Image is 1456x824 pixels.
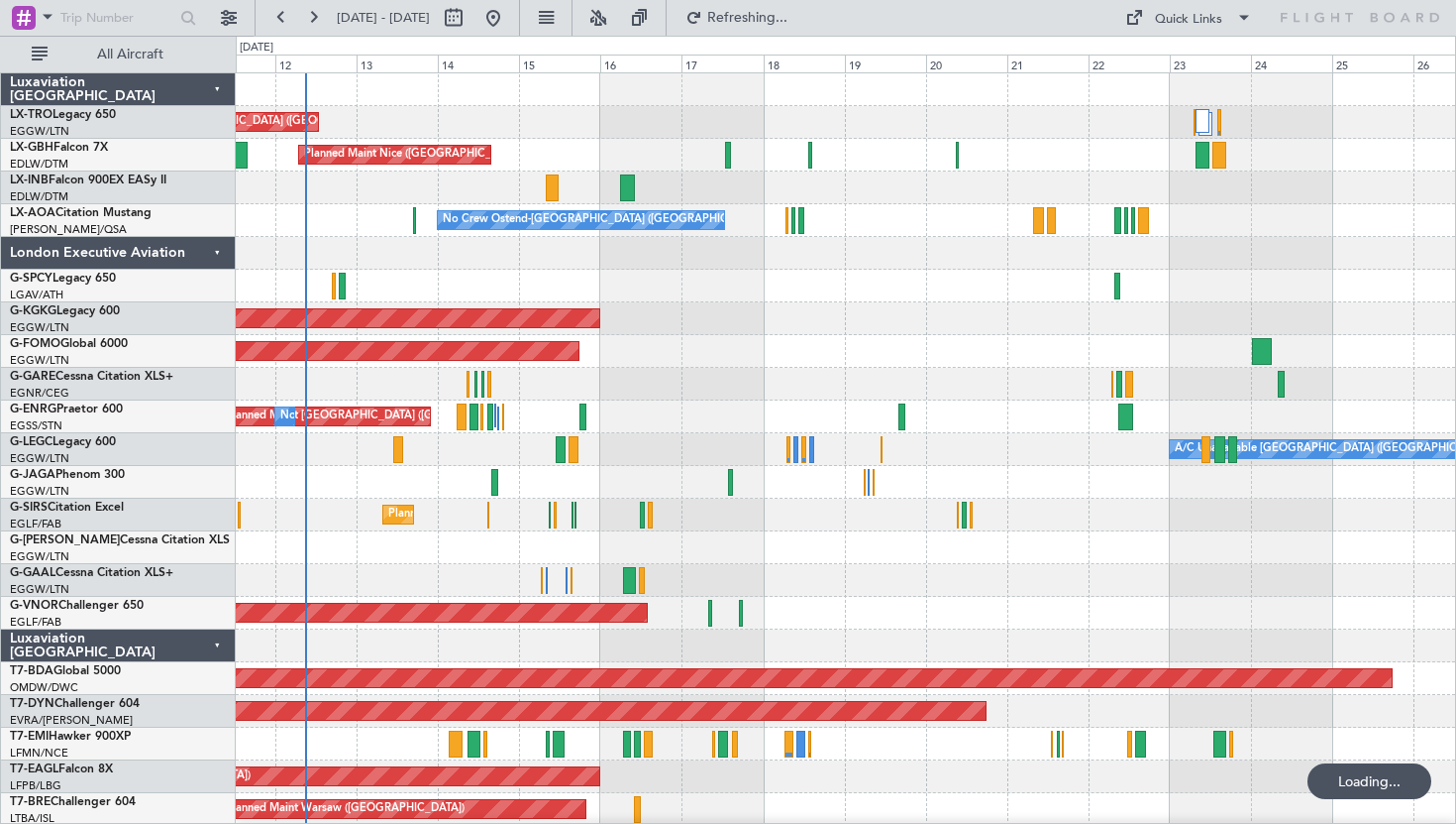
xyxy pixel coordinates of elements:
a: G-SPCYLegacy 650 [10,273,116,285]
button: All Aircraft [22,39,215,70]
div: Planned Maint [GEOGRAPHIC_DATA] ([GEOGRAPHIC_DATA]) [388,500,700,530]
div: 22 [1089,55,1170,72]
span: LX-GBH [10,142,53,154]
span: G-[PERSON_NAME] [10,534,120,546]
div: 20 [926,55,1007,72]
div: 13 [357,55,438,72]
a: EGNR/CEG [10,386,69,401]
a: G-[PERSON_NAME]Cessna Citation XLS [10,534,230,546]
a: EGLF/FAB [10,517,61,531]
button: Quick Links [1115,2,1262,34]
a: LX-INBFalcon 900EX EASy II [10,175,166,186]
a: [PERSON_NAME]/QSA [10,222,127,237]
div: 21 [1007,55,1089,72]
span: LX-AOA [10,207,55,219]
input: Trip Number [60,3,174,33]
span: LX-TRO [10,109,52,121]
a: EDLW/DTM [10,157,68,172]
a: G-ENRGPraetor 600 [10,404,123,415]
div: 14 [438,55,519,72]
span: G-GARE [10,371,55,383]
span: All Aircraft [52,48,209,61]
span: T7-EAGL [10,764,58,775]
a: LX-TROLegacy 650 [10,109,116,121]
a: LFPB/LBG [10,778,61,793]
a: T7-EAGLFalcon 8X [10,764,113,775]
a: EGGW/LTN [10,353,69,368]
a: LX-AOACitation Mustang [10,207,152,219]
div: Unplanned Maint [GEOGRAPHIC_DATA] ([GEOGRAPHIC_DATA]) [80,107,406,137]
span: G-SPCY [10,273,52,285]
a: G-JAGAPhenom 300 [10,469,125,481]
span: T7-BRE [10,796,51,808]
a: EVRA/[PERSON_NAME] [10,713,133,728]
span: [DATE] - [DATE] [337,9,430,27]
a: EGLF/FAB [10,615,61,630]
div: No Crew Ostend-[GEOGRAPHIC_DATA] ([GEOGRAPHIC_DATA]) [443,205,768,235]
span: T7-BDA [10,665,53,677]
div: [DATE] [240,40,273,57]
a: G-LEGCLegacy 600 [10,436,116,448]
div: 15 [519,55,600,72]
div: 18 [764,55,845,72]
a: G-KGKGLegacy 600 [10,305,120,317]
a: T7-DYNChallenger 604 [10,698,140,710]
a: EGGW/LTN [10,484,69,499]
div: Loading... [1307,764,1431,799]
a: T7-BDAGlobal 5000 [10,665,121,677]
a: LGAV/ATH [10,288,63,302]
a: LFMN/NCE [10,746,68,761]
a: OMDW/DWC [10,680,78,695]
a: EGGW/LTN [10,549,69,564]
a: G-GAALCessna Citation XLS+ [10,567,173,579]
a: EDLW/DTM [10,189,68,204]
a: EGGW/LTN [10,582,69,597]
a: G-SIRSCitation Excel [10,502,124,514]
div: 19 [845,55,926,72]
span: G-KGKG [10,305,56,317]
span: G-LEGC [10,436,52,448]
div: Planned Maint Nice ([GEOGRAPHIC_DATA]) [304,140,525,170]
span: G-GAAL [10,567,55,579]
button: Refreshing... [676,2,795,34]
div: 23 [1170,55,1251,72]
a: EGGW/LTN [10,124,69,139]
a: T7-BREChallenger 604 [10,796,136,808]
div: Planned Maint Warsaw ([GEOGRAPHIC_DATA]) [226,794,465,824]
a: EGSS/STN [10,418,62,433]
div: 12 [275,55,357,72]
span: T7-DYN [10,698,54,710]
div: No Crew [280,402,326,431]
a: EGGW/LTN [10,451,69,466]
div: 24 [1251,55,1332,72]
a: EGGW/LTN [10,320,69,335]
span: T7-EMI [10,731,49,743]
a: T7-EMIHawker 900XP [10,731,131,743]
span: LX-INB [10,175,49,186]
div: 16 [600,55,681,72]
a: LX-GBHFalcon 7X [10,142,108,154]
a: G-VNORChallenger 650 [10,600,144,612]
div: Planned Maint [GEOGRAPHIC_DATA] ([GEOGRAPHIC_DATA]) [226,402,538,431]
span: G-FOMO [10,338,60,350]
div: 17 [681,55,763,72]
a: G-GARECessna Citation XLS+ [10,371,173,383]
a: G-FOMOGlobal 6000 [10,338,128,350]
span: G-SIRS [10,502,48,514]
div: 25 [1332,55,1413,72]
span: G-JAGA [10,469,55,481]
div: Quick Links [1155,10,1222,30]
span: Refreshing... [706,11,789,25]
span: G-ENRG [10,404,56,415]
span: G-VNOR [10,600,58,612]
